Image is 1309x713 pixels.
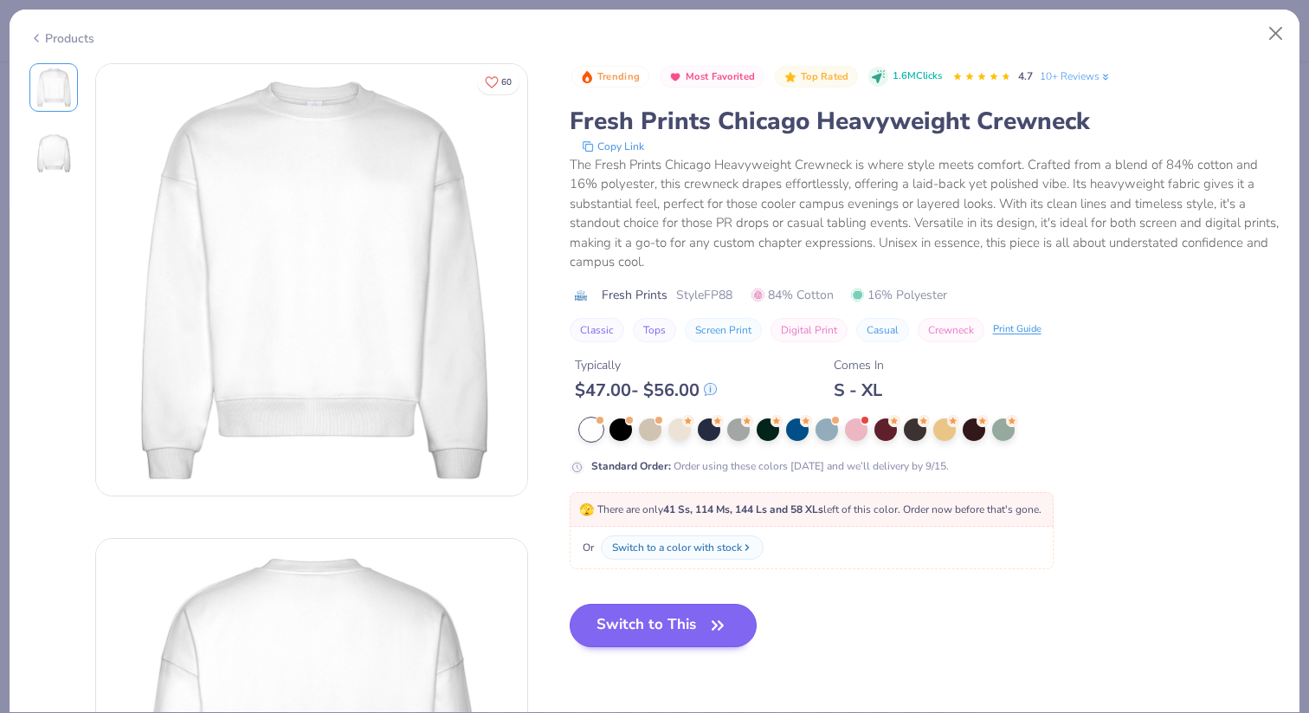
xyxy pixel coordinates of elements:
[579,502,1041,516] span: There are only left of this color. Order now before that's gone.
[775,66,858,88] button: Badge Button
[571,66,649,88] button: Badge Button
[501,78,512,87] span: 60
[893,69,942,84] span: 1.6M Clicks
[579,502,594,518] span: 🫣
[597,72,640,81] span: Trending
[601,535,764,560] button: Switch to a color with stock
[602,286,667,304] span: Fresh Prints
[834,379,884,401] div: S - XL
[676,286,732,304] span: Style FP88
[96,64,527,496] img: Front
[771,318,848,342] button: Digital Print
[612,540,742,555] div: Switch to a color with stock
[663,502,823,516] strong: 41 Ss, 114 Ms, 144 Ls and 58 XLs
[477,69,519,94] button: Like
[918,318,984,342] button: Crewneck
[660,66,764,88] button: Badge Button
[570,288,593,302] img: brand logo
[570,318,624,342] button: Classic
[783,70,797,84] img: Top Rated sort
[570,155,1280,272] div: The Fresh Prints Chicago Heavyweight Crewneck is where style meets comfort. Crafted from a blend ...
[29,29,94,48] div: Products
[575,356,717,374] div: Typically
[633,318,676,342] button: Tops
[751,286,834,304] span: 84% Cotton
[834,356,884,374] div: Comes In
[33,67,74,108] img: Front
[33,133,74,174] img: Back
[1040,68,1112,84] a: 10+ Reviews
[570,105,1280,138] div: Fresh Prints Chicago Heavyweight Crewneck
[579,540,594,555] span: Or
[577,138,649,155] button: copy to clipboard
[668,70,682,84] img: Most Favorited sort
[851,286,947,304] span: 16% Polyester
[591,459,671,473] strong: Standard Order :
[575,379,717,401] div: $ 47.00 - $ 56.00
[801,72,849,81] span: Top Rated
[1260,17,1293,50] button: Close
[685,318,762,342] button: Screen Print
[1018,69,1033,83] span: 4.7
[993,322,1041,337] div: Print Guide
[591,458,949,474] div: Order using these colors [DATE] and we’ll delivery by 9/15.
[580,70,594,84] img: Trending sort
[952,63,1011,91] div: 4.7 Stars
[686,72,755,81] span: Most Favorited
[856,318,909,342] button: Casual
[570,604,758,647] button: Switch to This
